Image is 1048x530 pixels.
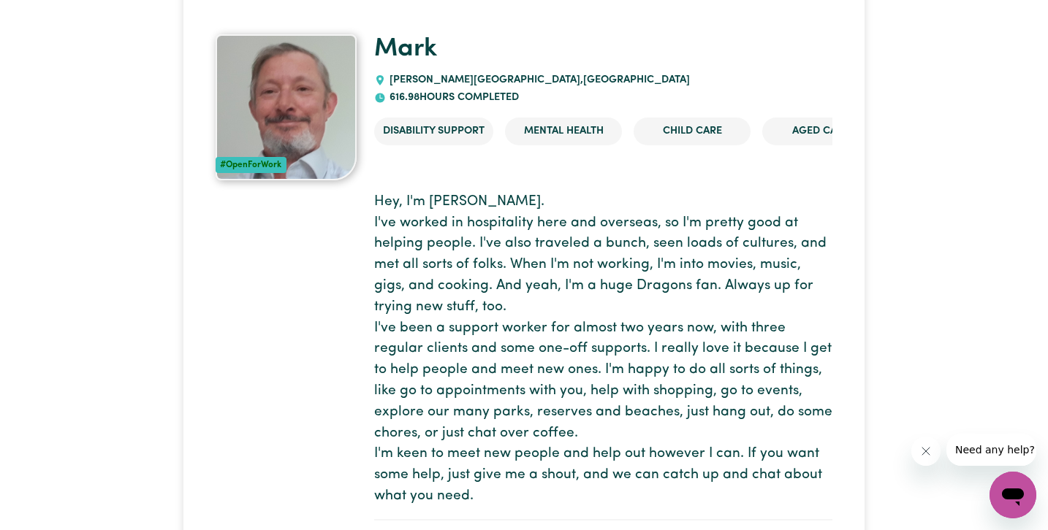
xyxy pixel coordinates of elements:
[386,92,519,103] span: 616.98 hours completed
[946,434,1036,466] iframe: Message from company
[634,118,751,145] li: Child care
[990,472,1036,518] iframe: Button to launch messaging window
[762,118,879,145] li: Aged Care
[374,192,832,507] p: Hey, I'm [PERSON_NAME]. I've worked in hospitality here and overseas, so I'm pretty good at helpi...
[911,437,941,466] iframe: Close message
[386,74,690,85] span: [PERSON_NAME][GEOGRAPHIC_DATA] , [GEOGRAPHIC_DATA]
[216,34,357,180] a: Mark's profile picture'#OpenForWork
[374,118,493,145] li: Disability Support
[505,118,622,145] li: Mental Health
[216,34,357,180] img: Mark
[374,37,437,62] a: Mark
[216,157,286,173] div: #OpenForWork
